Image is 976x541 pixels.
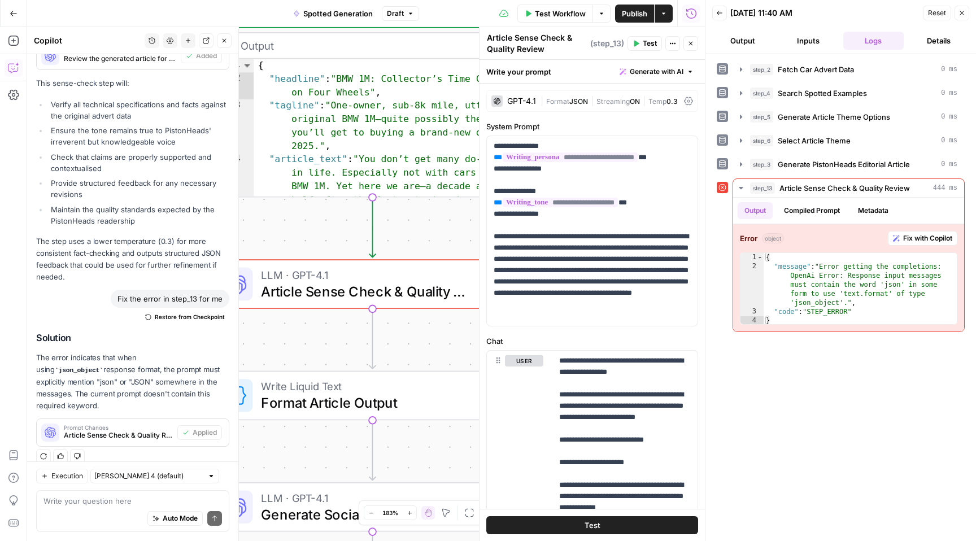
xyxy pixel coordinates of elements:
span: | [541,95,546,106]
button: 0 ms [733,108,964,126]
span: Generate Article Theme Options [778,111,890,123]
button: Applied [177,425,222,440]
button: Output [738,202,773,219]
button: Reset [923,6,951,20]
span: 0.3 [666,97,678,106]
button: 0 ms [733,60,964,78]
div: Output [241,37,476,54]
div: 2 [740,262,764,307]
button: Inputs [778,32,839,50]
span: Streaming [596,97,630,106]
span: Search Spotted Examples [778,88,867,99]
span: Execution [51,471,83,481]
button: Test [628,36,662,51]
button: Compiled Prompt [777,202,847,219]
span: Toggle code folding, rows 1 through 5 [241,59,252,73]
span: 183% [382,508,398,517]
span: object [762,233,784,243]
span: Review the generated article for factual accuracy, tone consistency, and adherence to PistonHeads... [64,54,176,64]
div: 1 [213,59,254,73]
span: Test [643,38,657,49]
button: Test [486,516,698,534]
span: step_3 [750,159,773,170]
g: Edge from step_3 to step_13 [369,197,376,257]
li: Maintain the quality standards expected by the PistonHeads readership [48,204,229,226]
span: Format [546,97,569,106]
span: Test [585,520,600,531]
span: step_4 [750,88,773,99]
span: step_13 [750,182,775,194]
span: Format Article Output [261,392,476,413]
div: 1 [740,253,764,262]
span: | [640,95,648,106]
span: Generate Social Media Post Snippet [261,504,476,525]
div: LLM · GPT-4.1Generate Social Media Post SnippetStep 9 [212,482,533,532]
p: The error indicates that when using response format, the prompt must explicitly mention "json" or... [36,352,229,412]
input: Claude Sonnet 4 (default) [94,470,203,482]
div: Fix the error in step_13 for me [111,290,229,308]
button: Generate with AI [615,64,698,79]
button: Added [181,49,222,63]
div: 3 [213,99,254,153]
span: ON [630,97,640,106]
label: Chat [486,335,698,347]
button: Fix with Copilot [888,231,957,246]
span: 0 ms [941,159,957,169]
span: LLM · GPT-4.1 [261,267,472,283]
span: step_2 [750,64,773,75]
span: ( step_13 ) [590,38,624,49]
strong: Error [740,233,757,244]
span: 0 ms [941,112,957,122]
label: System Prompt [486,121,698,132]
button: Auto Mode [147,511,203,526]
button: Spotted Generation [286,5,380,23]
button: Output [712,32,773,50]
span: Test Workflow [535,8,586,19]
span: Fix with Copilot [903,233,952,243]
span: JSON [569,97,588,106]
span: 0 ms [941,88,957,98]
span: Article Sense Check & Quality Review (step_13) [64,430,173,440]
button: 0 ms [733,155,964,173]
span: Select Article Theme [778,135,851,146]
div: 4 [740,316,764,325]
div: 444 ms [733,198,964,331]
span: Fetch Car Advert Data [778,64,854,75]
span: LLM · GPT-4.1 [261,490,476,506]
g: Edge from step_8 to step_9 [369,420,376,480]
button: 0 ms [733,132,964,150]
div: Write Liquid TextFormat Article OutputStep 8 [212,371,533,421]
span: 0 ms [941,64,957,75]
p: This sense-check step will: [36,77,229,89]
button: Restore from Checkpoint [141,310,229,324]
div: Copilot [34,35,141,46]
span: 0 ms [941,136,957,146]
button: Logs [843,32,904,50]
span: Applied [193,427,217,438]
button: Metadata [851,202,895,219]
span: step_5 [750,111,773,123]
li: Provide structured feedback for any necessary revisions [48,177,229,200]
span: Auto Mode [163,513,198,523]
li: Verify all technical specifications and facts against the original advert data [48,99,229,121]
div: 2 [213,72,254,99]
span: Generate with AI [630,67,683,77]
span: Publish [622,8,647,19]
div: GPT-4.1 [507,97,536,105]
button: 444 ms [733,179,964,197]
g: Edge from step_13 to step_8 [369,309,376,369]
code: json_object [55,367,103,374]
div: 3 [740,307,764,316]
span: Restore from Checkpoint [155,312,225,321]
span: 444 ms [933,183,957,193]
span: Draft [387,8,404,19]
span: Prompt Changes [64,425,173,430]
div: ErrorLLM · GPT-4.1Article Sense Check & Quality ReviewStep 13 [212,259,533,309]
button: Execution [36,469,88,483]
div: Write your prompt [480,60,705,83]
button: user [505,355,543,367]
button: Draft [382,6,419,21]
span: Added [196,51,217,61]
span: Article Sense Check & Quality Review [779,182,910,194]
button: Test Workflow [517,5,592,23]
